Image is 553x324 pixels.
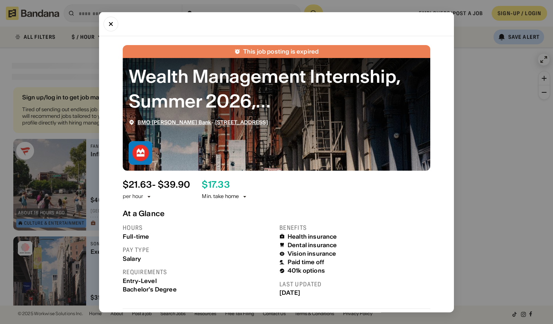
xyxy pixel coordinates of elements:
[279,280,430,288] div: Last updated
[123,179,190,190] div: $ 21.63 - $39.90
[123,268,274,276] div: Requirements
[288,250,336,257] div: Vision insurance
[123,277,274,284] div: Entry-Level
[288,241,337,248] div: Dental insurance
[202,193,248,200] div: Min. take home
[123,246,274,253] div: Pay type
[202,179,230,190] div: $ 17.33
[123,209,430,218] div: At a Glance
[104,16,118,31] button: Close
[129,64,424,113] div: Wealth Management Internship, Summer 2026, Chicago, IL
[279,224,430,231] div: Benefits
[129,141,152,164] img: BMO Harris Bank logo
[288,233,337,240] div: Health insurance
[123,224,274,231] div: Hours
[123,233,274,240] div: Full-time
[288,267,325,274] div: 401k options
[279,289,430,296] div: [DATE]
[138,119,268,126] div: ·
[243,48,319,55] div: This job posting is expired
[215,119,268,126] a: [STREET_ADDRESS]
[123,255,274,262] div: Salary
[123,286,274,293] div: Bachelor's Degree
[288,259,324,266] div: Paid time off
[138,119,211,126] a: BMO [PERSON_NAME] Bank
[123,193,143,200] div: per hour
